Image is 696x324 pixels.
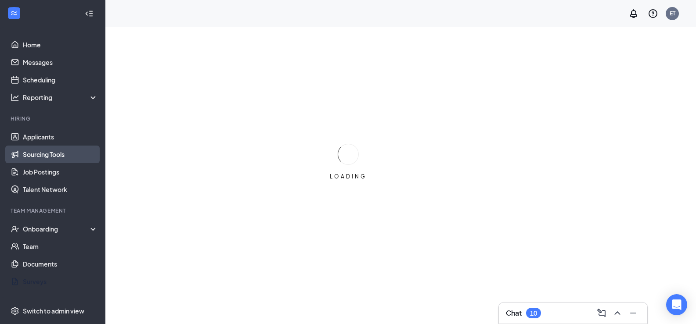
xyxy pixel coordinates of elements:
a: Scheduling [23,71,98,89]
div: LOADING [326,173,370,180]
a: Applicants [23,128,98,146]
a: Team [23,238,98,255]
div: Reporting [23,93,98,102]
button: Minimize [626,306,640,320]
a: Messages [23,53,98,71]
button: ChevronUp [610,306,624,320]
a: Surveys [23,273,98,290]
div: Open Intercom Messenger [666,294,687,315]
svg: Settings [11,306,19,315]
svg: Notifications [628,8,639,19]
div: ET [670,10,675,17]
a: Home [23,36,98,53]
a: Job Postings [23,163,98,181]
div: Hiring [11,115,96,122]
svg: ChevronUp [612,308,623,318]
svg: Collapse [85,9,94,18]
svg: UserCheck [11,224,19,233]
button: ComposeMessage [595,306,609,320]
svg: ComposeMessage [596,308,607,318]
svg: QuestionInfo [648,8,658,19]
a: Talent Network [23,181,98,198]
a: Documents [23,255,98,273]
svg: Minimize [628,308,638,318]
div: Team Management [11,207,96,214]
div: Switch to admin view [23,306,84,315]
svg: Analysis [11,93,19,102]
svg: WorkstreamLogo [10,9,18,18]
h3: Chat [506,308,522,318]
div: Onboarding [23,224,90,233]
a: Sourcing Tools [23,146,98,163]
div: 10 [530,310,537,317]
